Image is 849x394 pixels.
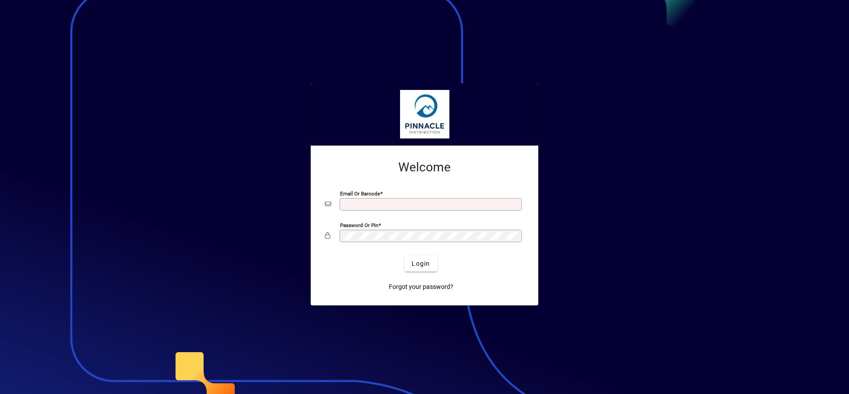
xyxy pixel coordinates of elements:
button: Login [404,256,437,272]
h2: Welcome [325,160,524,175]
span: Login [412,259,430,268]
mat-label: Email or Barcode [340,191,380,197]
span: Forgot your password? [389,282,453,292]
mat-label: Password or Pin [340,222,378,228]
a: Forgot your password? [385,279,457,295]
